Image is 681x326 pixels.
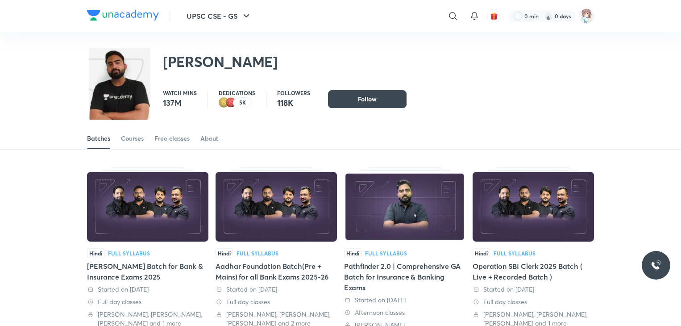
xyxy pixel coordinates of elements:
div: [PERSON_NAME] Batch for Bank & Insurance Exams 2025 [87,261,208,282]
div: Full Syllabus [494,251,536,256]
img: Thumbnail [473,172,594,242]
a: Batches [87,128,110,149]
img: Company Logo [87,10,159,21]
span: Hindi [216,248,233,258]
img: ttu [651,260,661,271]
p: Dedications [219,90,255,96]
img: Thumbnail [87,172,208,242]
button: UPSC CSE - GS [181,7,257,25]
div: Pathfinder 2.0 | Comprehensive GA Batch for Insurance & Banking Exams [344,261,465,293]
div: Full Syllabus [365,251,407,256]
div: Full day classes [216,297,337,306]
div: Courses [121,134,144,143]
img: streak [544,12,553,21]
h2: [PERSON_NAME] [163,53,278,71]
div: Started on 27 Aug 2025 [87,285,208,294]
div: Started on 11 Aug 2025 [216,285,337,294]
img: Gautam Kirar [579,8,594,24]
img: educator badge2 [219,97,229,108]
div: Batches [87,134,110,143]
div: Full day classes [473,297,594,306]
div: Full Syllabus [237,251,278,256]
div: Afternoon classes [344,308,465,317]
button: Follow [328,90,407,108]
div: Full day classes [87,297,208,306]
a: About [200,128,218,149]
div: About [200,134,218,143]
p: 5K [239,100,246,106]
span: Hindi [87,248,104,258]
span: Follow [358,95,377,104]
img: class [89,50,150,124]
div: Full Syllabus [108,251,150,256]
img: educator badge1 [226,97,237,108]
button: avatar [487,9,501,23]
a: Courses [121,128,144,149]
a: Free classes [154,128,190,149]
div: Operation SBI Clerk 2025 Batch ( Live + Recorded Batch ) [473,261,594,282]
img: avatar [490,12,498,20]
div: Free classes [154,134,190,143]
img: Thumbnail [216,172,337,242]
p: Followers [277,90,310,96]
img: Thumbnail [344,172,465,242]
a: Company Logo [87,10,159,23]
div: Aadhar Foundation Batch(Pre + Mains) for all Bank Exams 2025-26 [216,261,337,282]
p: 118K [277,97,310,108]
span: Hindi [344,248,361,258]
div: Started on 30 Jan 2025 [473,285,594,294]
p: 137M [163,97,197,108]
div: Started on 28 Apr 2025 [344,296,465,305]
p: Watch mins [163,90,197,96]
span: Hindi [473,248,490,258]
